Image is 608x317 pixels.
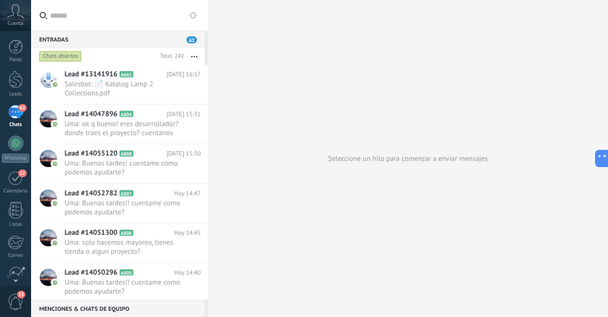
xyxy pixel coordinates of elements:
[2,122,30,128] div: Chats
[18,104,26,112] span: 62
[156,52,184,61] div: Total: 242
[65,119,183,137] span: Uma: ok q bueno! eres desarrollador? donde traes el proyecto? cuentanos un poco mas para poder da...
[31,300,205,317] div: Menciones & Chats de equipo
[65,149,118,158] span: Lead #14055120
[31,223,208,263] a: Lead #14051300 A806 Hoy 14:45 Uma: solo hacemos mayoreo, tienes tienda o algun proyecto?
[31,105,208,144] a: Lead #14047896 A804 [DATE] 15:31 Uma: ok q bueno! eres desarrollador? donde traes el proyecto? cu...
[52,121,58,127] img: com.amocrm.amocrmwa.svg
[119,150,133,157] span: A808
[166,109,201,119] span: [DATE] 15:31
[17,291,25,298] span: 23
[31,263,208,302] a: Lead #14050296 A805 Hoy 14:40 Uma: Buenas tardes!! cuentame como podemos ayudarte?
[65,199,183,217] span: Uma: Buenas tardes!! cuentame como podemos ayudarte?
[52,160,58,167] img: com.amocrm.amocrmwa.svg
[166,70,201,79] span: [DATE] 16:17
[31,31,205,48] div: Entradas
[65,109,118,119] span: Lead #14047896
[174,228,201,238] span: Hoy 14:45
[65,278,183,296] span: Uma: Buenas tardes!! cuentame como podemos ayudarte?
[2,188,30,194] div: Calendario
[2,222,30,228] div: Listas
[119,190,133,196] span: A807
[65,228,118,238] span: Lead #14051300
[31,184,208,223] a: Lead #14052782 A807 Hoy 14:47 Uma: Buenas tardes!! cuentame como podemos ayudarte?
[52,279,58,286] img: com.amocrm.amocrmwa.svg
[2,154,29,163] div: WhatsApp
[166,149,201,158] span: [DATE] 15:30
[52,81,58,88] img: com.amocrm.amocrmwa.svg
[39,51,82,62] div: Chats abiertos
[65,238,183,256] span: Uma: solo hacemos mayoreo, tienes tienda o algun proyecto?
[174,189,201,198] span: Hoy 14:47
[18,169,26,177] span: 12
[65,80,183,98] span: Salesbot: 📄 Katalog Lamp 2 Collections.pdf
[65,189,118,198] span: Lead #14052782
[186,36,197,43] span: 62
[65,268,118,277] span: Lead #14050296
[8,21,23,27] span: Cuenta
[119,230,133,236] span: A806
[2,91,30,97] div: Leads
[52,240,58,246] img: com.amocrm.amocrmwa.svg
[119,269,133,275] span: A805
[52,200,58,207] img: com.amocrm.amocrmwa.svg
[174,268,201,277] span: Hoy 14:40
[31,144,208,183] a: Lead #14055120 A808 [DATE] 15:30 Uma: Buenas tardes! cuentame como podemos ayudarte?
[65,159,183,177] span: Uma: Buenas tardes! cuentame como podemos ayudarte?
[31,65,208,104] a: Lead #13141916 A661 [DATE] 16:17 Salesbot: 📄 Katalog Lamp 2 Collections.pdf
[119,111,133,117] span: A804
[2,253,30,259] div: Correo
[119,71,133,77] span: A661
[2,57,30,63] div: Panel
[184,48,205,65] button: Más
[65,70,118,79] span: Lead #13141916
